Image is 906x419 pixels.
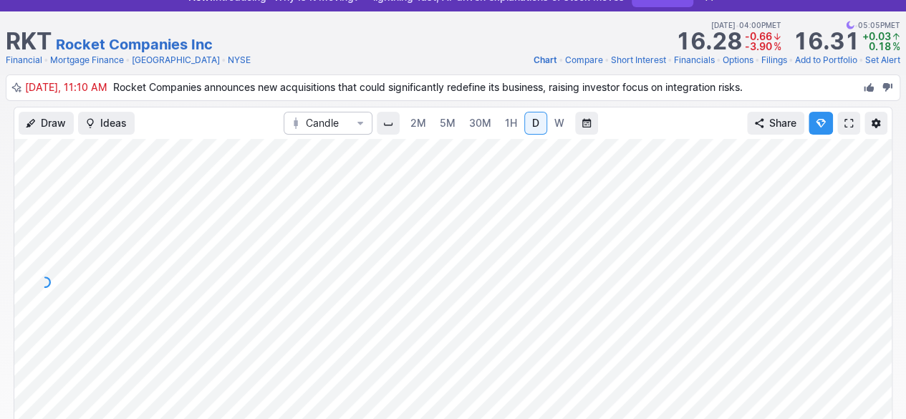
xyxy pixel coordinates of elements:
[575,112,598,135] button: Range
[604,53,609,67] span: •
[711,19,781,32] span: [DATE] 04:00PM ET
[440,117,456,129] span: 5M
[50,53,124,67] a: Mortgage Finance
[795,53,857,67] a: Add to Portfolio
[854,19,858,32] span: •
[864,112,887,135] button: Chart Settings
[837,112,860,135] a: Fullscreen
[100,116,127,130] span: Ideas
[498,112,524,135] a: 1H
[548,112,571,135] a: W
[113,81,743,93] span: Rocket Companies announces new acquisitions that could significantly redefine its business, raisi...
[761,54,787,65] span: Filings
[532,117,539,129] span: D
[846,19,900,32] span: 05:05PM ET
[6,30,52,53] h1: RKT
[769,116,796,130] span: Share
[524,112,547,135] a: D
[228,53,251,67] a: NYSE
[410,117,426,129] span: 2M
[755,53,760,67] span: •
[892,40,900,52] span: %
[25,81,113,93] span: [DATE], 11:10 AM
[862,30,891,42] span: +0.03
[859,53,864,67] span: •
[565,53,603,67] a: Compare
[56,34,213,54] a: Rocket Companies Inc
[44,53,49,67] span: •
[41,116,66,130] span: Draw
[773,40,781,52] span: %
[716,53,721,67] span: •
[404,112,433,135] a: 2M
[377,112,400,135] button: Interval
[668,53,673,67] span: •
[793,30,859,53] strong: 16.31
[534,54,557,65] span: Chart
[534,53,557,67] a: Chart
[554,117,564,129] span: W
[463,112,498,135] a: 30M
[809,112,833,135] button: Explore new features
[747,112,804,135] button: Share
[559,53,564,67] span: •
[306,116,350,130] span: Candle
[736,19,739,32] span: •
[675,30,742,53] strong: 16.28
[284,112,372,135] button: Chart Type
[745,30,772,42] span: -0.66
[433,112,462,135] a: 5M
[865,53,900,67] a: Set Alert
[6,53,42,67] a: Financial
[125,53,130,67] span: •
[761,53,787,67] a: Filings
[745,40,772,52] span: -3.90
[19,112,74,135] button: Draw
[611,53,666,67] a: Short Interest
[723,53,753,67] a: Options
[505,117,517,129] span: 1H
[789,53,794,67] span: •
[869,40,891,52] span: 0.18
[469,117,491,129] span: 30M
[78,112,135,135] button: Ideas
[132,53,220,67] a: [GEOGRAPHIC_DATA]
[674,53,715,67] a: Financials
[221,53,226,67] span: •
